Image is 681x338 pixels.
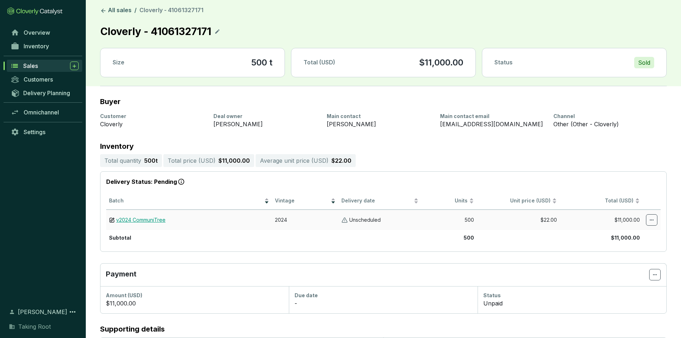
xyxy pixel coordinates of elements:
b: 500 [464,235,474,241]
span: Sales [23,62,38,69]
span: Settings [24,128,45,136]
span: Cloverly - 41061327171 [139,6,203,14]
div: Other (Other - Cloverly) [553,120,658,128]
span: Customers [24,76,53,83]
a: Settings [7,126,82,138]
th: Batch [106,192,272,210]
a: Sales [7,60,82,72]
div: $11,000.00 [106,299,283,308]
a: Overview [7,26,82,39]
h2: Supporting details [100,325,667,333]
span: Delivery date [341,197,412,204]
span: Total (USD) [304,59,335,66]
div: Main contact [327,113,431,120]
h2: Buyer [100,98,120,106]
p: $11,000.00 [419,57,463,68]
span: Vintage [275,197,329,204]
p: Status [494,59,513,67]
a: Inventory [7,40,82,52]
span: Batch [109,197,263,204]
li: / [134,6,137,15]
span: Inventory [24,43,49,50]
th: Delivery date [339,192,421,210]
p: Size [113,59,124,67]
p: 500 t [144,156,158,165]
p: Total price ( USD ) [168,156,216,165]
span: Taking Root [18,322,51,331]
p: Unpaid [483,299,503,308]
span: Delivery Planning [23,89,70,97]
span: Unit price (USD) [510,197,551,204]
th: Units [421,192,477,210]
b: Subtotal [109,235,131,241]
div: [PERSON_NAME] [213,120,318,128]
div: Deal owner [213,113,318,120]
a: All sales [99,6,133,15]
td: 2024 [272,210,339,230]
td: $11,000.00 [560,210,643,230]
a: Omnichannel [7,106,82,118]
p: Inventory [100,143,667,150]
td: 500 [421,210,477,230]
span: Overview [24,29,50,36]
a: v2024 CommuniTree [116,217,166,224]
span: Units [424,197,468,204]
p: $11,000.00 [218,156,250,165]
span: Omnichannel [24,109,59,116]
div: [EMAIL_ADDRESS][DOMAIN_NAME] [440,120,545,128]
b: $11,000.00 [611,235,640,241]
div: Cloverly [100,120,205,128]
p: Total quantity [104,156,141,165]
a: Customers [7,73,82,85]
section: 500 t [251,57,272,68]
img: Unscheduled [341,217,348,224]
img: draft [109,217,115,224]
div: Due date [295,292,472,299]
div: Customer [100,113,205,120]
td: $22.00 [477,210,560,230]
p: Cloverly - 41061327171 [100,24,212,39]
p: Payment [106,269,649,280]
p: $22.00 [331,156,351,165]
p: Unscheduled [349,217,381,224]
a: Delivery Planning [7,87,82,99]
div: Main contact email [440,113,545,120]
div: Channel [553,113,658,120]
th: Vintage [272,192,339,210]
p: Average unit price ( USD ) [260,156,329,165]
span: Total (USD) [605,197,633,204]
div: [PERSON_NAME] [327,120,431,128]
p: - [295,299,297,308]
span: [PERSON_NAME] [18,308,67,316]
div: Status [483,292,661,299]
span: Amount (USD) [106,292,142,298]
p: Delivery Status: Pending [106,177,661,187]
